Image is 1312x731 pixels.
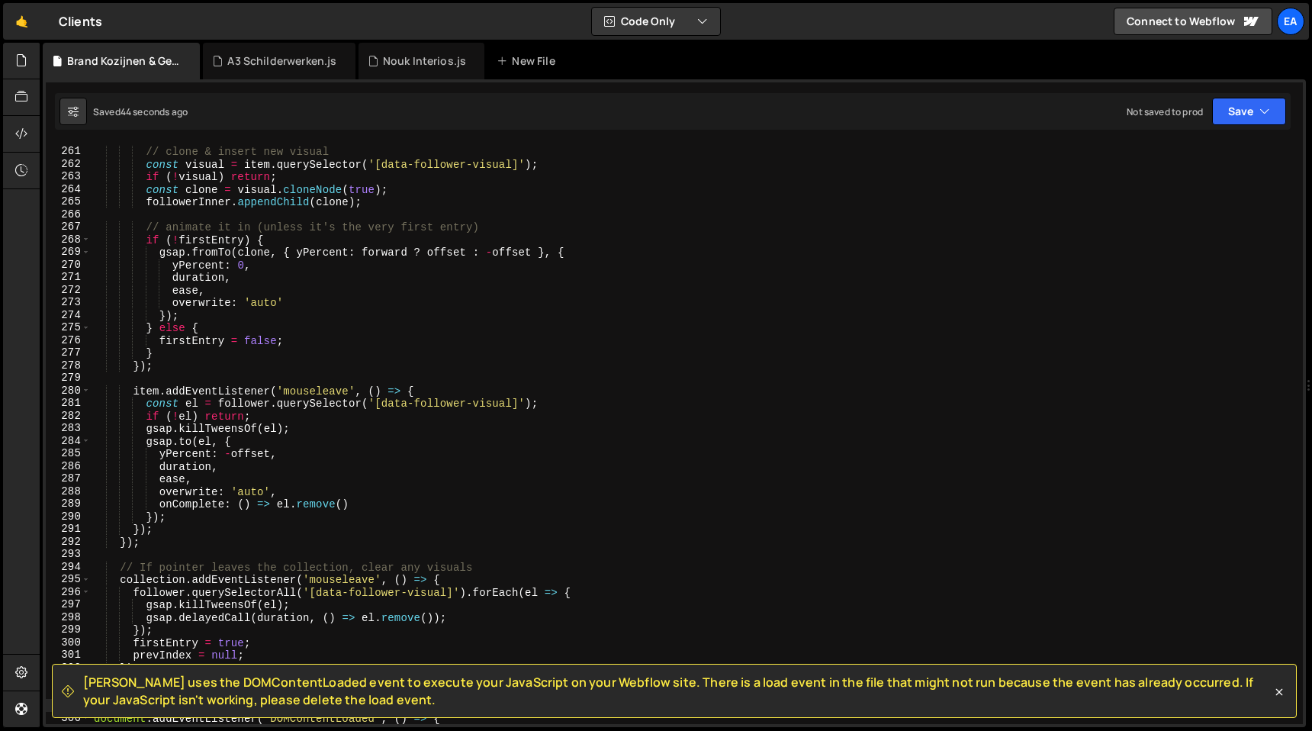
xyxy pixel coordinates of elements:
div: 44 seconds ago [121,105,188,118]
div: 276 [46,334,91,347]
div: A3 Schilderwerken.js [227,53,336,69]
span: [PERSON_NAME] uses the DOMContentLoaded event to execute your JavaScript on your Webflow site. Th... [83,674,1272,708]
div: 283 [46,422,91,435]
div: 274 [46,309,91,322]
div: 302 [46,662,91,675]
div: 288 [46,485,91,498]
div: 268 [46,233,91,246]
a: 🤙 [3,3,40,40]
div: 285 [46,447,91,460]
div: New File [497,53,561,69]
div: 297 [46,598,91,611]
div: Clients [59,12,102,31]
div: 277 [46,346,91,359]
div: 295 [46,573,91,586]
button: Save [1212,98,1286,125]
div: Nouk Interios.js [383,53,467,69]
div: 294 [46,561,91,574]
div: Brand Kozijnen & Geveltechnieken.js [67,53,182,69]
div: 271 [46,271,91,284]
div: 286 [46,460,91,473]
div: 278 [46,359,91,372]
div: 280 [46,385,91,398]
div: 267 [46,221,91,233]
div: 306 [46,712,91,725]
div: 266 [46,208,91,221]
div: 262 [46,158,91,171]
div: Not saved to prod [1127,105,1203,118]
div: 265 [46,195,91,208]
div: 298 [46,611,91,624]
div: 284 [46,435,91,448]
div: 301 [46,649,91,662]
div: 269 [46,246,91,259]
div: 272 [46,284,91,297]
div: 296 [46,586,91,599]
div: 281 [46,397,91,410]
div: 261 [46,145,91,158]
div: 293 [46,548,91,561]
div: 292 [46,536,91,549]
div: 273 [46,296,91,309]
div: 270 [46,259,91,272]
a: Ea [1277,8,1304,35]
a: Connect to Webflow [1114,8,1272,35]
div: 287 [46,472,91,485]
div: 289 [46,498,91,510]
div: Saved [93,105,188,118]
div: 303 [46,674,91,687]
div: 275 [46,321,91,334]
div: 291 [46,523,91,536]
div: 279 [46,372,91,385]
div: 290 [46,510,91,523]
div: 263 [46,170,91,183]
div: 299 [46,623,91,636]
div: 264 [46,183,91,196]
button: Code Only [592,8,720,35]
div: 305 [46,699,91,712]
div: 300 [46,636,91,649]
div: 282 [46,410,91,423]
div: 304 [46,687,91,700]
